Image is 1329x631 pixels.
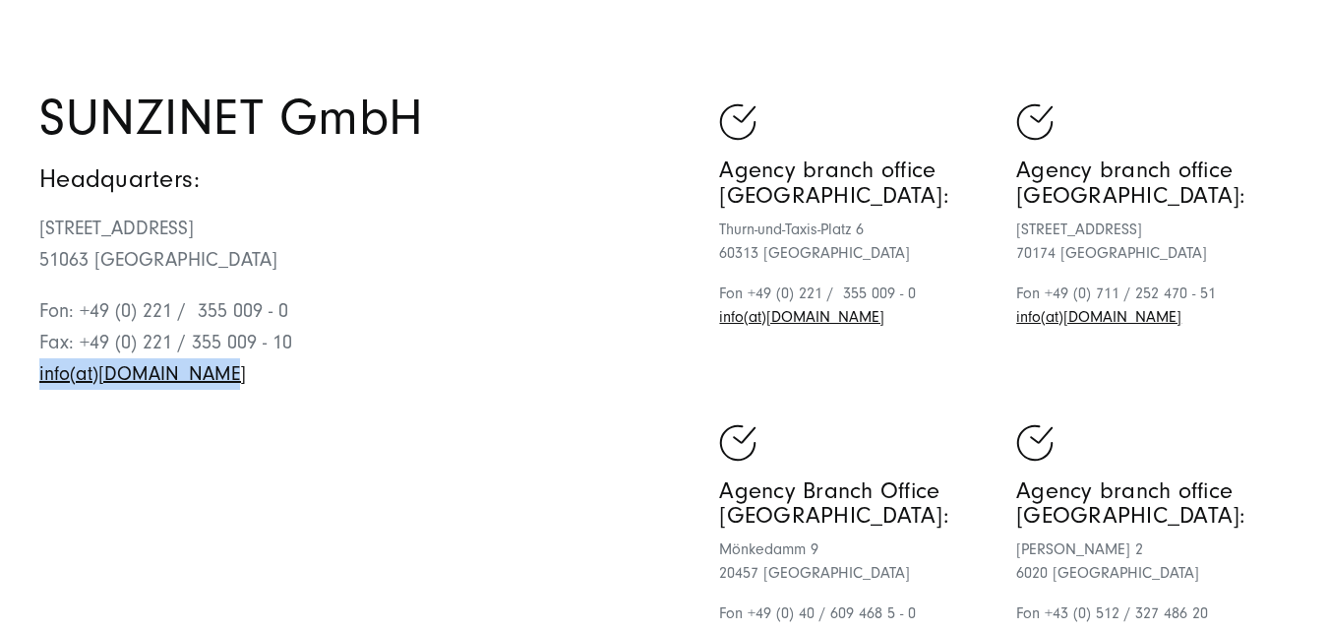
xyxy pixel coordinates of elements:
h5: Agency branch office [GEOGRAPHIC_DATA]: [1016,478,1290,528]
p: [STREET_ADDRESS] 51063 [GEOGRAPHIC_DATA] [39,213,665,276]
p: Fon +49 (0) 711 / 252 470 - 51 [1016,282,1290,329]
p: Fon +49 (0) 221 / 355 009 - 0 [719,282,993,329]
h4: Headquarters: [39,166,665,193]
h5: Agency branch office [GEOGRAPHIC_DATA]: [719,158,993,207]
h5: Agency branch office [GEOGRAPHIC_DATA]: [1016,158,1290,207]
p: Thurn-und-Taxis-Platz 6 60313 [GEOGRAPHIC_DATA] [719,218,993,265]
p: Mönkedamm 9 20457 [GEOGRAPHIC_DATA] [719,537,993,585]
p: Fon: +49 (0) 221 / 355 009 - 0 Fax: +49 (0) 221 / 355 009 - 10 [39,295,665,390]
a: Schreiben Sie eine E-Mail an sunzinet [719,308,884,326]
p: [STREET_ADDRESS] 70174 [GEOGRAPHIC_DATA] [1016,218,1290,265]
a: Schreiben Sie eine E-Mail an sunzinet [1016,308,1181,326]
h5: Agency Branch Office [GEOGRAPHIC_DATA]: [719,478,993,528]
p: [PERSON_NAME] 2 6020 [GEOGRAPHIC_DATA] [1016,537,1290,585]
a: Schreiben Sie eine E-Mail an sunzinet [39,363,246,385]
h1: SUNZINET GmbH [39,94,665,143]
